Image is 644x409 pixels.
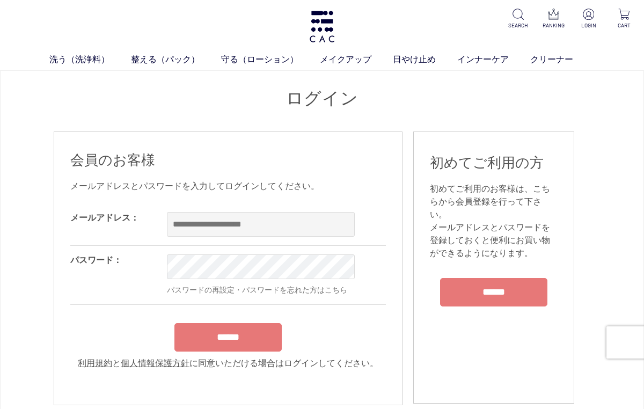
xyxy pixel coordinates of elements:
a: SEARCH [507,9,529,30]
a: 守る（ローション） [221,53,320,66]
span: 初めてご利用の方 [430,155,544,171]
label: パスワード： [70,255,122,265]
a: インナーケア [457,53,530,66]
a: 利用規約 [78,359,112,368]
span: 会員のお客様 [70,152,155,168]
a: 個人情報保護方針 [121,359,189,368]
div: と に同意いただける場合はログインしてください。 [70,357,386,370]
a: LOGIN [577,9,600,30]
div: 初めてご利用のお客様は、こちらから会員登録を行って下さい。 メールアドレスとパスワードを登録しておくと便利にお買い物ができるようになります。 [430,182,558,260]
a: 整える（パック） [131,53,221,66]
a: RANKING [542,9,565,30]
p: LOGIN [577,21,600,30]
p: RANKING [542,21,565,30]
div: メールアドレスとパスワードを入力してログインしてください。 [70,180,386,193]
img: logo [308,11,336,42]
p: CART [613,21,635,30]
a: メイクアップ [320,53,393,66]
a: クリーナー [530,53,595,66]
a: CART [613,9,635,30]
a: パスワードの再設定・パスワードを忘れた方はこちら [167,286,347,294]
p: SEARCH [507,21,529,30]
a: 日やけ止め [393,53,457,66]
a: 洗う（洗浄料） [49,53,131,66]
h1: ログイン [54,87,590,110]
label: メールアドレス： [70,213,139,222]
